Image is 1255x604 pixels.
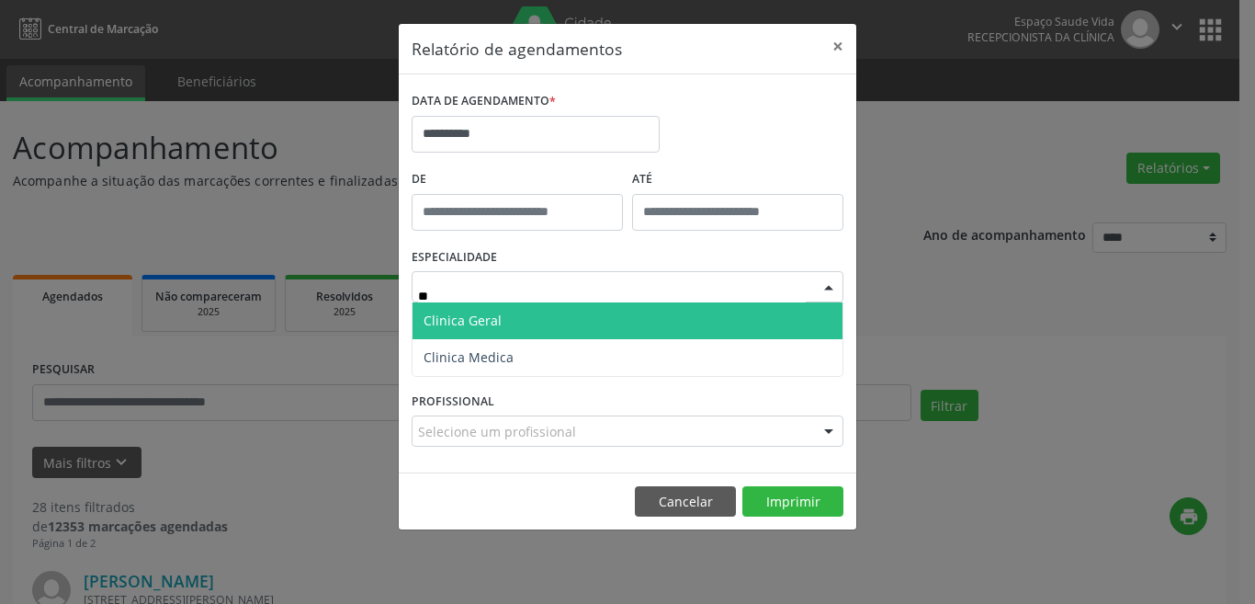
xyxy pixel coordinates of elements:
button: Close [820,24,856,69]
span: Clinica Geral [424,312,502,329]
label: ATÉ [632,165,843,194]
span: Selecione um profissional [418,422,576,441]
label: De [412,165,623,194]
label: PROFISSIONAL [412,387,494,416]
button: Cancelar [635,486,736,518]
label: ESPECIALIDADE [412,244,497,272]
h5: Relatório de agendamentos [412,37,622,61]
span: Clinica Medica [424,348,514,366]
label: DATA DE AGENDAMENTO [412,87,556,116]
button: Imprimir [742,486,843,518]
